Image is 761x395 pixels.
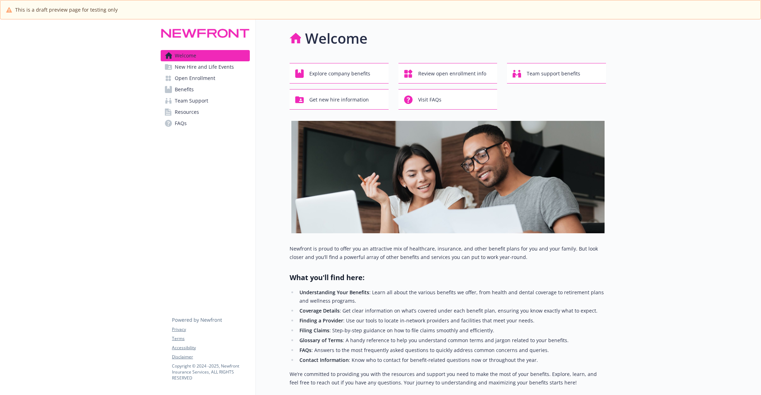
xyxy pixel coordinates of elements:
span: Team support benefits [527,67,580,80]
span: New Hire and Life Events [175,61,234,73]
a: Disclaimer [172,354,249,360]
span: FAQs [175,118,187,129]
a: FAQs [161,118,250,129]
span: Review open enrollment info [418,67,486,80]
strong: Filing Claims [299,327,329,334]
strong: Understanding Your Benefits [299,289,369,296]
strong: Glossary of Terms [299,337,343,344]
p: Copyright © 2024 - 2025 , Newfront Insurance Services, ALL RIGHTS RESERVED [172,363,249,381]
a: Open Enrollment [161,73,250,84]
strong: Finding a Provider [299,317,343,324]
button: Explore company benefits [290,63,389,84]
li: : Get clear information on what’s covered under each benefit plan, ensuring you know exactly what... [297,307,606,315]
a: Resources [161,106,250,118]
span: Welcome [175,50,196,61]
p: Newfront is proud to offer you an attractive mix of healthcare, insurance, and other benefit plan... [290,245,606,261]
button: Team support benefits [507,63,606,84]
strong: Contact Information [299,357,349,363]
a: New Hire and Life Events [161,61,250,73]
a: Accessibility [172,345,249,351]
h2: What you'll find here: [290,273,606,283]
img: overview page banner [291,121,605,233]
span: This is a draft preview page for testing only [15,6,118,13]
strong: FAQs [299,347,311,353]
span: Get new hire information [309,93,369,106]
h1: Welcome [305,28,367,49]
span: Explore company benefits [309,67,370,80]
span: Resources [175,106,199,118]
button: Get new hire information [290,89,389,110]
button: Visit FAQs [398,89,497,110]
p: We’re committed to providing you with the resources and support you need to make the most of your... [290,370,606,387]
li: : Use our tools to locate in-network providers and facilities that meet your needs. [297,316,606,325]
span: Benefits [175,84,194,95]
span: Open Enrollment [175,73,215,84]
button: Review open enrollment info [398,63,497,84]
a: Benefits [161,84,250,95]
li: : A handy reference to help you understand common terms and jargon related to your benefits. [297,336,606,345]
li: : Answers to the most frequently asked questions to quickly address common concerns and queries. [297,346,606,354]
strong: Coverage Details [299,307,340,314]
span: Visit FAQs [418,93,441,106]
a: Terms [172,335,249,342]
a: Privacy [172,326,249,333]
a: Welcome [161,50,250,61]
a: Team Support [161,95,250,106]
li: : Learn all about the various benefits we offer, from health and dental coverage to retirement pl... [297,288,606,305]
li: : Know who to contact for benefit-related questions now or throughout the year. [297,356,606,364]
li: : Step-by-step guidance on how to file claims smoothly and efficiently. [297,326,606,335]
span: Team Support [175,95,208,106]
